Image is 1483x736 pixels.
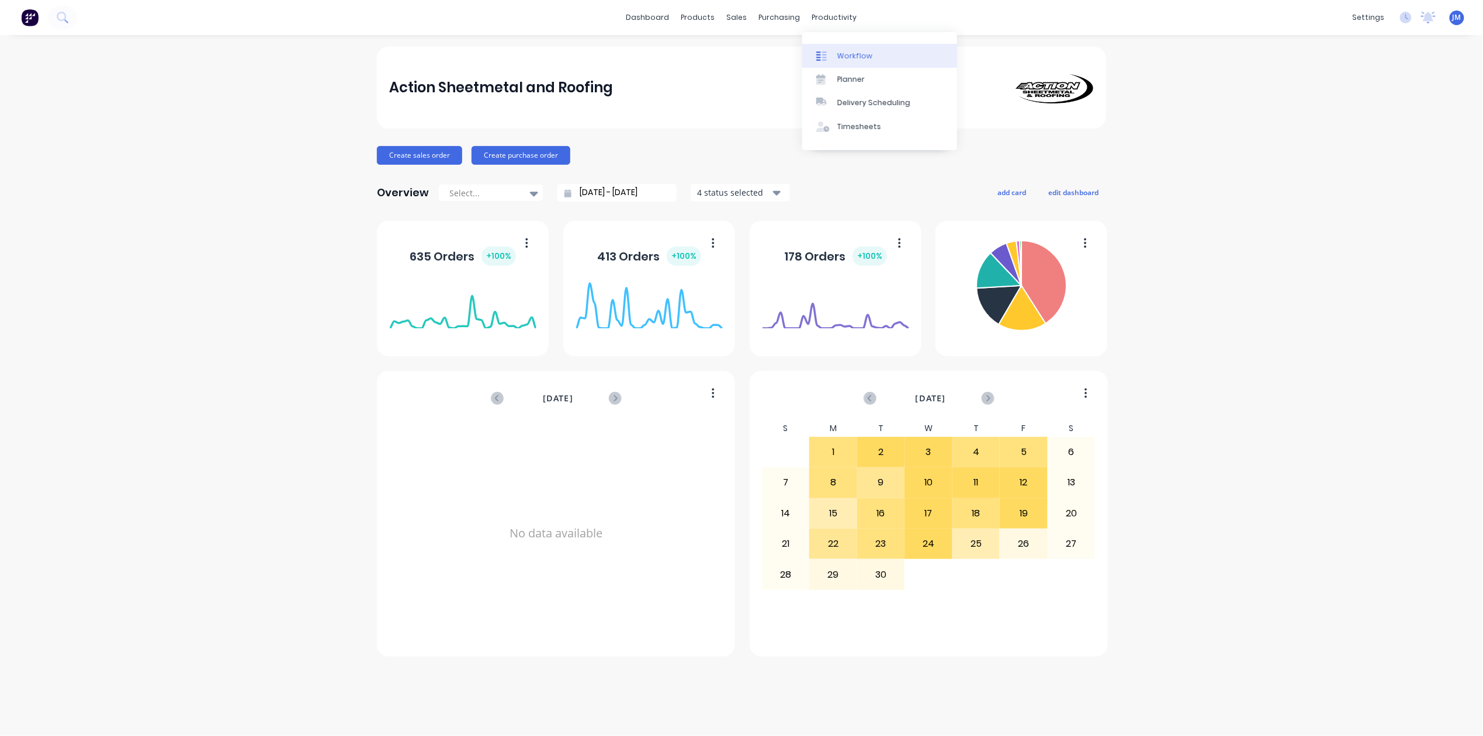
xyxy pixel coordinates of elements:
button: edit dashboard [1041,185,1106,200]
div: 12 [1000,468,1047,497]
div: 8 [810,468,857,497]
div: Planner [837,74,865,85]
div: T [857,420,905,437]
div: settings [1347,9,1391,26]
div: Delivery Scheduling [837,98,910,108]
div: productivity [806,9,863,26]
div: Overview [377,181,429,204]
div: Workflow [837,51,872,61]
div: 9 [858,468,905,497]
span: [DATE] [916,392,946,405]
div: 17 [905,499,952,528]
div: + 100 % [853,247,887,266]
span: JM [1453,12,1461,23]
div: F [1000,420,1048,437]
div: 14 [763,499,809,528]
div: W [905,420,952,437]
a: Workflow [802,44,957,67]
div: 22 [810,529,857,558]
div: 25 [953,529,1000,558]
div: M [809,420,857,437]
div: 21 [763,529,809,558]
div: 18 [953,499,1000,528]
div: 4 status selected [697,186,771,199]
img: Action Sheetmetal and Roofing [1011,72,1093,103]
div: Timesheets [837,121,881,132]
div: 27 [1048,529,1095,558]
div: 30 [858,560,905,589]
div: 24 [905,529,952,558]
button: 4 status selected [691,184,790,202]
span: [DATE] [543,392,573,405]
div: 4 [953,438,1000,467]
a: Delivery Scheduling [802,91,957,114]
a: Planner [802,68,957,91]
button: Create purchase order [472,146,570,165]
div: 15 [810,499,857,528]
div: 5 [1000,438,1047,467]
div: 11 [953,468,1000,497]
img: Factory [21,9,39,26]
div: 635 Orders [410,247,516,266]
div: 413 Orders [597,247,701,266]
div: sales [721,9,753,26]
div: S [1048,420,1096,437]
div: 1 [810,438,857,467]
div: 28 [763,560,809,589]
div: 19 [1000,499,1047,528]
div: 13 [1048,468,1095,497]
button: Create sales order [377,146,462,165]
div: 2 [858,438,905,467]
div: 20 [1048,499,1095,528]
div: 23 [858,529,905,558]
div: 26 [1000,529,1047,558]
a: dashboard [621,9,675,26]
div: Action Sheetmetal and Roofing [390,76,614,99]
div: 16 [858,499,905,528]
div: + 100 % [481,247,516,266]
div: 10 [905,468,952,497]
div: purchasing [753,9,806,26]
button: add card [990,185,1034,200]
div: + 100 % [667,247,701,266]
div: 3 [905,438,952,467]
div: 29 [810,560,857,589]
div: 178 Orders [784,247,887,266]
div: No data available [390,420,723,647]
div: 6 [1048,438,1095,467]
a: Timesheets [802,115,957,138]
div: S [762,420,810,437]
div: 7 [763,468,809,497]
div: T [952,420,1000,437]
div: products [675,9,721,26]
